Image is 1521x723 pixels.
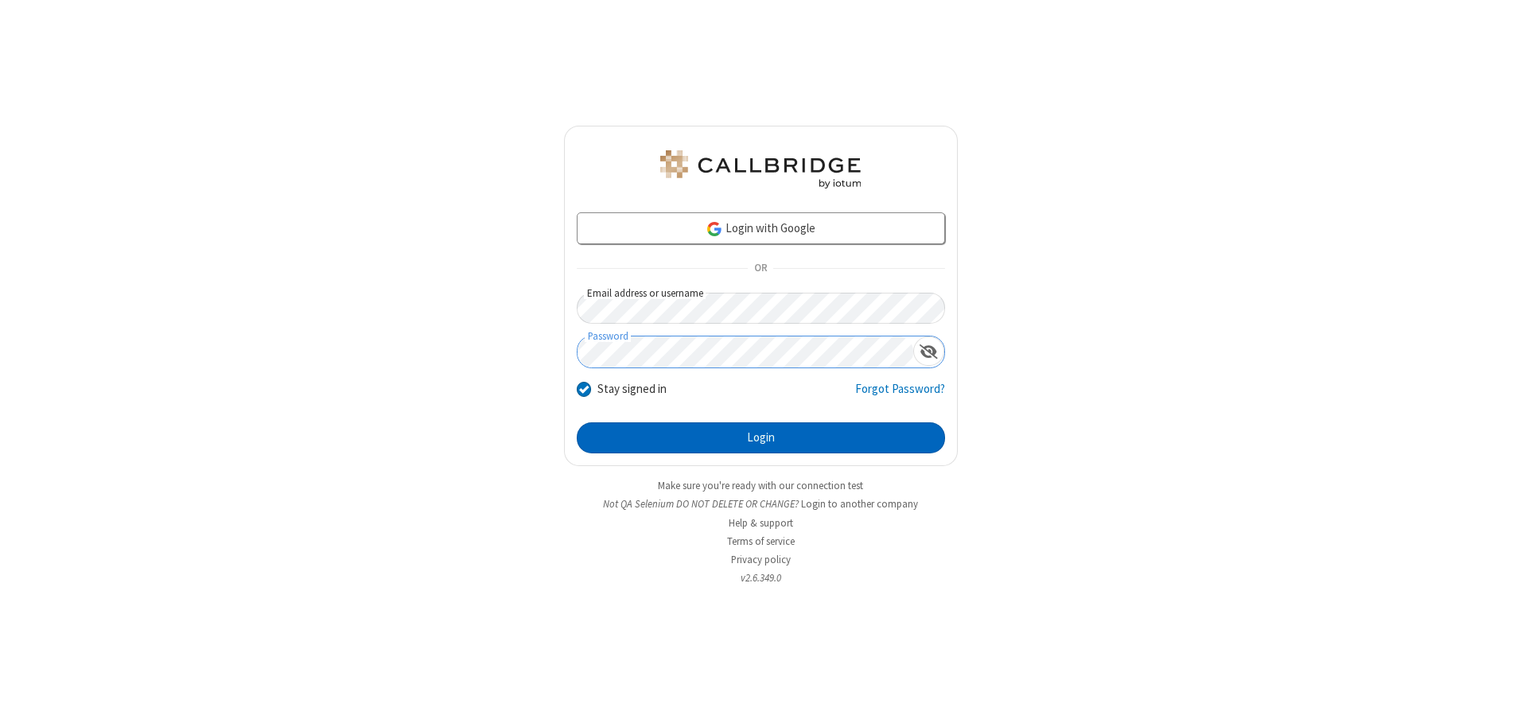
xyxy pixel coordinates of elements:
a: Make sure you're ready with our connection test [658,479,863,492]
a: Privacy policy [731,553,791,566]
img: QA Selenium DO NOT DELETE OR CHANGE [657,150,864,189]
span: OR [748,258,773,280]
input: Password [578,336,913,367]
li: Not QA Selenium DO NOT DELETE OR CHANGE? [564,496,958,511]
a: Login with Google [577,212,945,244]
a: Terms of service [727,534,795,548]
div: Show password [913,336,944,366]
label: Stay signed in [597,380,667,398]
li: v2.6.349.0 [564,570,958,585]
button: Login [577,422,945,454]
img: google-icon.png [706,220,723,238]
input: Email address or username [577,293,945,324]
button: Login to another company [801,496,918,511]
a: Forgot Password? [855,380,945,410]
a: Help & support [729,516,793,530]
